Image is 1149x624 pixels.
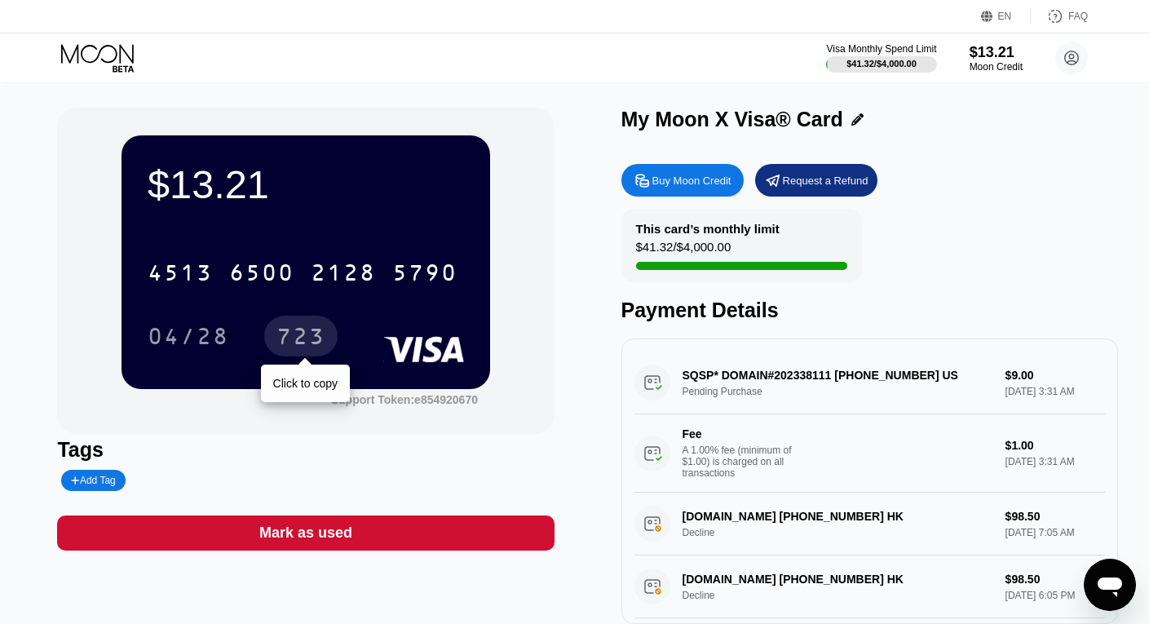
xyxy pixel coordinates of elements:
[71,475,115,486] div: Add Tag
[229,262,294,288] div: 6500
[1084,559,1136,611] iframe: Button to launch messaging window
[61,470,125,491] div: Add Tag
[331,393,478,406] div: Support Token: e854920670
[970,44,1023,61] div: $13.21
[998,11,1012,22] div: EN
[683,427,797,440] div: Fee
[57,516,554,551] div: Mark as used
[826,43,936,55] div: Visa Monthly Spend Limit
[634,414,1105,493] div: FeeA 1.00% fee (minimum of $1.00) is charged on all transactions$1.00[DATE] 3:31 AM
[311,262,376,288] div: 2128
[148,325,229,352] div: 04/28
[981,8,1031,24] div: EN
[652,174,731,188] div: Buy Moon Credit
[826,43,936,73] div: Visa Monthly Spend Limit$41.32/$4,000.00
[276,325,325,352] div: 723
[621,108,843,131] div: My Moon X Visa® Card
[273,377,338,390] div: Click to copy
[970,44,1023,73] div: $13.21Moon Credit
[1005,439,1105,452] div: $1.00
[1031,8,1088,24] div: FAQ
[636,222,780,236] div: This card’s monthly limit
[392,262,457,288] div: 5790
[259,524,352,542] div: Mark as used
[57,438,554,462] div: Tags
[1005,456,1105,467] div: [DATE] 3:31 AM
[135,316,241,356] div: 04/28
[264,316,338,356] div: 723
[138,252,467,293] div: 4513650021285790
[846,59,917,69] div: $41.32 / $4,000.00
[755,164,877,197] div: Request a Refund
[1068,11,1088,22] div: FAQ
[783,174,868,188] div: Request a Refund
[970,61,1023,73] div: Moon Credit
[621,164,744,197] div: Buy Moon Credit
[683,445,805,479] div: A 1.00% fee (minimum of $1.00) is charged on all transactions
[148,262,213,288] div: 4513
[636,240,731,262] div: $41.32 / $4,000.00
[621,299,1118,322] div: Payment Details
[148,162,464,207] div: $13.21
[331,393,478,406] div: Support Token:e854920670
